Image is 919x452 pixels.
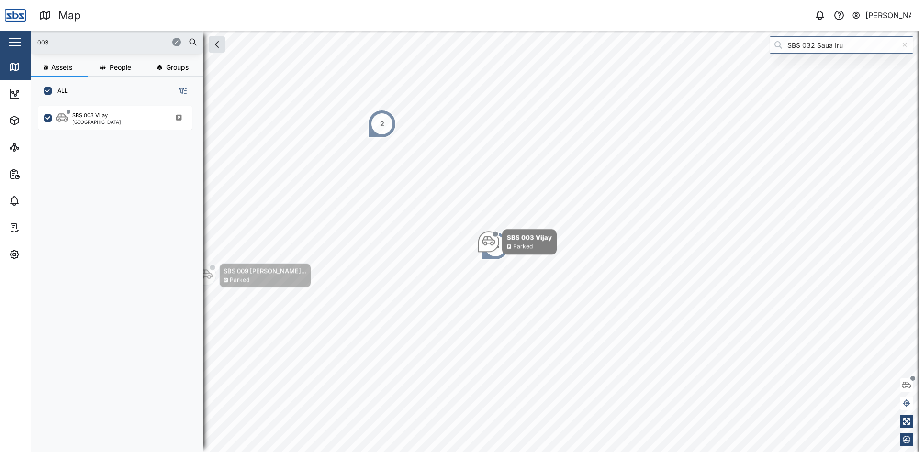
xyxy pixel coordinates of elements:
button: [PERSON_NAME] [852,9,911,22]
div: Map [58,7,81,24]
div: Reports [25,169,57,179]
div: Map marker [478,229,557,254]
div: Settings [25,249,59,260]
div: SBS 009 [PERSON_NAME]... [224,266,307,276]
div: Map [25,62,46,72]
div: [PERSON_NAME] [865,10,911,22]
div: grid [38,102,202,444]
div: Alarms [25,196,55,206]
div: SBS 003 Vijay [507,232,552,242]
label: ALL [52,87,68,95]
div: Dashboard [25,88,68,99]
span: Assets [51,64,72,71]
input: Search by People, Asset, Geozone or Place [770,36,913,54]
div: SBS 003 Vijay [72,111,108,120]
div: Map marker [368,110,396,138]
span: People [110,64,131,71]
input: Search assets or drivers [36,35,197,49]
span: Groups [166,64,189,71]
div: Sites [25,142,48,153]
div: Assets [25,115,55,126]
img: Main Logo [5,5,26,26]
div: Tasks [25,222,51,233]
div: Map marker [195,263,311,287]
canvas: Map [31,31,919,452]
div: Parked [513,242,533,251]
div: [GEOGRAPHIC_DATA] [72,120,121,124]
div: 2 [380,119,384,129]
div: Parked [230,276,249,285]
